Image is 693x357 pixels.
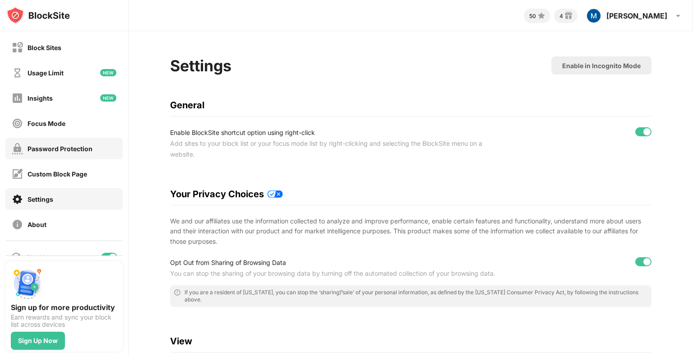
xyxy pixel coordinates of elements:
[28,195,53,203] div: Settings
[28,170,87,178] div: Custom Block Page
[11,314,117,328] div: Earn rewards and sync your block list across devices
[12,93,23,104] img: insights-off.svg
[28,94,53,102] div: Insights
[12,219,23,230] img: about-off.svg
[562,62,641,70] div: Enable in Incognito Mode
[268,190,283,198] img: privacy-policy-updates.svg
[12,194,23,205] img: settings-on.svg
[536,10,547,21] img: points-small.svg
[587,9,601,23] img: ACg8ocI08TiAuNhjpyRCD2l_lIB81NDg_kWOr95cHCNEWQlAHdaqOw=s96-c
[6,6,70,24] img: logo-blocksite.svg
[11,267,43,299] img: push-signup.svg
[11,252,22,263] img: blocking-icon.svg
[27,254,52,261] div: Blocking
[170,216,651,246] div: We and our affiliates use the information collected to analyze and improve performance, enable ce...
[28,120,65,127] div: Focus Mode
[563,10,574,21] img: reward-small.svg
[170,56,231,75] div: Settings
[170,100,651,111] div: General
[100,69,116,76] img: new-icon.svg
[606,11,667,20] div: [PERSON_NAME]
[170,257,507,268] div: Opt Out from Sharing of Browsing Data
[170,138,507,160] div: Add sites to your block list or your focus mode list by right-clicking and selecting the BlockSit...
[18,337,58,344] div: Sign Up Now
[12,168,23,180] img: customize-block-page-off.svg
[170,189,651,199] div: Your Privacy Choices
[28,145,92,153] div: Password Protection
[170,336,651,347] div: View
[28,44,61,51] div: Block Sites
[12,42,23,53] img: block-off.svg
[28,69,64,77] div: Usage Limit
[174,289,181,296] img: error-circle-outline.svg
[559,13,563,19] div: 4
[11,303,117,312] div: Sign up for more productivity
[28,221,46,228] div: About
[12,118,23,129] img: focus-off.svg
[170,268,507,279] div: You can stop the sharing of your browsing data by turning off the automated collection of your br...
[12,67,23,79] img: time-usage-off.svg
[100,94,116,102] img: new-icon.svg
[170,127,507,138] div: Enable BlockSite shortcut option using right-click
[529,13,536,19] div: 50
[185,289,648,303] div: If you are a resident of [US_STATE], you can stop the ‘sharing’/’sale’ of your personal informati...
[12,143,23,154] img: password-protection-off.svg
